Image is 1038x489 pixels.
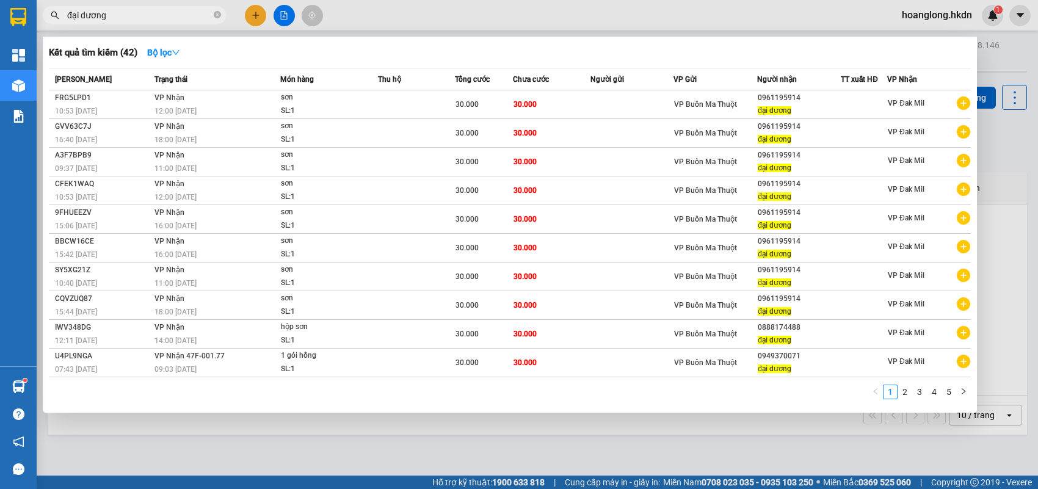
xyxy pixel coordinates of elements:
span: close-circle [214,10,221,21]
span: 11:00 [DATE] [154,279,197,288]
span: 14:00 [DATE] [154,336,197,345]
div: SL: 1 [281,190,372,204]
span: TT xuất HĐ [841,75,878,84]
div: A3F7BPB9 [55,149,151,162]
img: warehouse-icon [12,380,25,393]
img: solution-icon [12,110,25,123]
span: 30.000 [514,215,537,223]
span: 30.000 [455,358,479,367]
span: 12:00 [DATE] [154,193,197,201]
button: left [868,385,883,399]
div: sơn [281,148,372,162]
span: đại dương [758,192,791,201]
span: 30.000 [514,100,537,109]
span: 10:53 [DATE] [55,193,97,201]
span: notification [13,436,24,447]
span: VP Buôn Ma Thuột [674,358,737,367]
span: VP Nhận [154,151,184,159]
div: 0961195914 [758,178,840,190]
span: VP Buôn Ma Thuột [674,330,737,338]
span: Tổng cước [455,75,490,84]
span: VP Đak Mil [888,185,924,194]
span: VP Buôn Ma Thuột [674,244,737,252]
div: sơn [281,91,372,104]
span: VP Đak Mil [888,242,924,251]
div: 0961195914 [758,235,840,248]
span: question-circle [13,408,24,420]
a: 1 [884,385,897,399]
li: Previous Page [868,385,883,399]
div: hộp sơn [281,321,372,334]
span: 15:06 [DATE] [55,222,97,230]
span: Thu hộ [378,75,401,84]
div: CFEK1WAQ [55,178,151,190]
span: plus-circle [957,355,970,368]
span: VP Nhận [154,179,184,188]
img: dashboard-icon [12,49,25,62]
sup: 1 [23,379,27,382]
img: logo-vxr [10,8,26,26]
span: 30.000 [514,244,537,252]
div: sơn [281,206,372,219]
a: 5 [942,385,956,399]
div: 0961195914 [758,206,840,219]
span: VP Đak Mil [888,271,924,280]
span: VP Đak Mil [888,128,924,136]
span: 10:40 [DATE] [55,279,97,288]
div: 0961195914 [758,149,840,162]
span: VP Buôn Ma Thuột [674,158,737,166]
span: 30.000 [514,358,537,367]
span: 30.000 [514,301,537,310]
span: VP Nhận [154,93,184,102]
a: 2 [898,385,912,399]
span: 15:44 [DATE] [55,308,97,316]
span: 18:00 [DATE] [154,308,197,316]
span: 30.000 [455,272,479,281]
div: sơn [281,263,372,277]
li: 1 [883,385,898,399]
span: VP Buôn Ma Thuột [674,301,737,310]
span: [PERSON_NAME] [55,75,112,84]
span: VP Buôn Ma Thuột [674,272,737,281]
div: SL: 1 [281,219,372,233]
span: plus-circle [957,326,970,339]
span: plus-circle [957,154,970,167]
span: VP Đak Mil [888,99,924,107]
span: 18:00 [DATE] [154,136,197,144]
span: 16:40 [DATE] [55,136,97,144]
div: 0961195914 [758,120,840,133]
span: VP Buôn Ma Thuột [674,186,737,195]
a: 3 [913,385,926,399]
div: CQVZUQ87 [55,292,151,305]
span: 11:00 [DATE] [154,164,197,173]
span: VP Nhận 47F-001.77 [154,352,225,360]
strong: Bộ lọc [147,48,180,57]
span: đại dương [758,364,791,373]
div: 0949370071 [758,350,840,363]
span: 30.000 [514,330,537,338]
span: 15:42 [DATE] [55,250,97,259]
span: plus-circle [957,269,970,282]
span: Người gửi [590,75,624,84]
span: VP Nhận [887,75,917,84]
div: SL: 1 [281,133,372,147]
span: 16:00 [DATE] [154,250,197,259]
span: VP Nhận [154,237,184,245]
span: plus-circle [957,211,970,225]
div: IWV348DG [55,321,151,334]
span: 10:53 [DATE] [55,107,97,115]
span: 09:37 [DATE] [55,164,97,173]
span: đại dương [758,336,791,344]
div: sơn [281,177,372,190]
a: 4 [927,385,941,399]
li: 4 [927,385,942,399]
div: BBCW16CE [55,235,151,248]
div: SL: 1 [281,248,372,261]
span: đại dương [758,221,791,230]
span: VP Đak Mil [888,357,924,366]
div: 0961195914 [758,292,840,305]
span: 30.000 [514,272,537,281]
span: VP Nhận [154,122,184,131]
